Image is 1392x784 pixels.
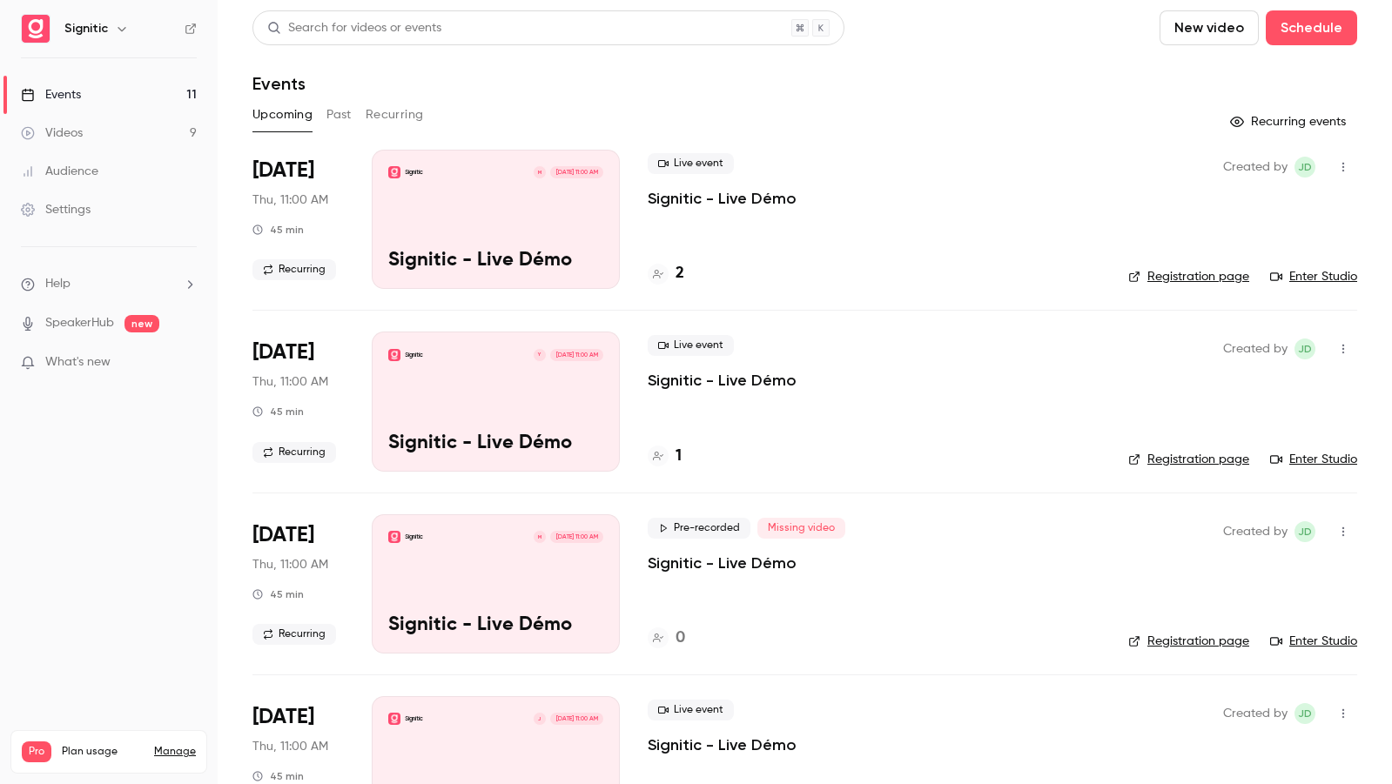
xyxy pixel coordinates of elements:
p: Signitic [405,714,423,723]
span: Live event [648,335,734,356]
span: JD [1298,338,1312,359]
div: Oct 16 Thu, 11:00 AM (Europe/Paris) [252,514,344,653]
button: Upcoming [252,101,313,129]
div: Y [533,348,547,362]
span: Pro [22,741,51,762]
a: SpeakerHub [45,314,114,332]
li: help-dropdown-opener [21,275,197,293]
span: Thu, 11:00 AM [252,373,328,391]
span: Missing video [757,518,845,539]
span: Joris Dulac [1294,157,1315,178]
span: Thu, 11:00 AM [252,191,328,209]
span: Live event [648,153,734,174]
p: Signitic [405,168,423,177]
span: [DATE] 11:00 AM [550,349,602,361]
img: Signitic - Live Démo [388,531,400,543]
p: Signitic - Live Démo [388,250,603,272]
iframe: Noticeable Trigger [176,355,197,371]
span: Created by [1223,157,1288,178]
a: Signitic - Live Démo [648,370,797,391]
img: Signitic [22,15,50,43]
img: Signitic - Live Démo [388,349,400,361]
div: Search for videos or events [267,19,441,37]
a: Signitic - Live Démo [648,553,797,573]
div: Videos [21,124,83,142]
span: Live event [648,700,734,720]
img: Signitic - Live Démo [388,713,400,725]
span: [DATE] 11:00 AM [550,166,602,178]
span: Created by [1223,703,1288,724]
div: Oct 2 Thu, 11:00 AM (Europe/Paris) [252,150,344,289]
a: Signitic - Live DémoSigniticM[DATE] 11:00 AMSignitic - Live Démo [372,150,620,289]
span: What's new [45,353,111,372]
a: Manage [154,745,196,759]
span: Plan usage [62,745,144,759]
a: Signitic - Live Démo [648,734,797,755]
span: [DATE] 11:00 AM [550,531,602,543]
a: Signitic - Live Démo [648,188,797,209]
span: Pre-recorded [648,518,750,539]
div: M [533,165,547,179]
div: 45 min [252,587,304,601]
span: Recurring [252,259,336,280]
a: Registration page [1128,268,1249,285]
img: Signitic - Live Démo [388,166,400,178]
span: Help [45,275,71,293]
p: Signitic [405,533,423,541]
span: JD [1298,157,1312,178]
button: Recurring [366,101,424,129]
button: Past [326,101,352,129]
a: Registration page [1128,633,1249,650]
span: new [124,315,159,332]
span: Joris Dulac [1294,521,1315,542]
a: Enter Studio [1270,268,1357,285]
h4: 0 [676,627,685,650]
div: Oct 9 Thu, 11:00 AM (Europe/Paris) [252,332,344,471]
a: Signitic - Live DémoSigniticM[DATE] 11:00 AMSignitic - Live Démo [372,514,620,653]
p: Signitic [405,351,423,359]
span: Recurring [252,442,336,463]
h6: Signitic [64,20,108,37]
a: Signitic - Live DémoSigniticY[DATE] 11:00 AMSignitic - Live Démo [372,332,620,471]
h1: Events [252,73,306,94]
div: Settings [21,201,91,218]
p: Signitic - Live Démo [388,614,603,637]
span: [DATE] [252,338,314,366]
div: 45 min [252,405,304,419]
span: Joris Dulac [1294,703,1315,724]
h4: 2 [676,262,684,285]
span: Created by [1223,338,1288,359]
a: Registration page [1128,451,1249,468]
div: M [533,530,547,544]
div: 45 min [252,769,304,783]
div: J [533,712,547,726]
a: Enter Studio [1270,451,1357,468]
p: Signitic - Live Démo [388,432,603,455]
a: 2 [648,262,684,285]
span: Recurring [252,624,336,645]
span: [DATE] [252,521,314,549]
button: Schedule [1266,10,1357,45]
div: Events [21,86,81,104]
span: [DATE] 11:00 AM [550,713,602,725]
div: 45 min [252,223,304,237]
span: Thu, 11:00 AM [252,738,328,755]
span: [DATE] [252,703,314,731]
span: Thu, 11:00 AM [252,556,328,573]
a: 0 [648,627,685,650]
button: Recurring events [1222,108,1357,136]
a: Enter Studio [1270,633,1357,650]
span: [DATE] [252,157,314,184]
span: Created by [1223,521,1288,542]
button: New video [1160,10,1259,45]
span: JD [1298,521,1312,542]
a: 1 [648,445,682,468]
div: Audience [21,163,98,180]
span: JD [1298,703,1312,724]
span: Joris Dulac [1294,338,1315,359]
h4: 1 [676,445,682,468]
